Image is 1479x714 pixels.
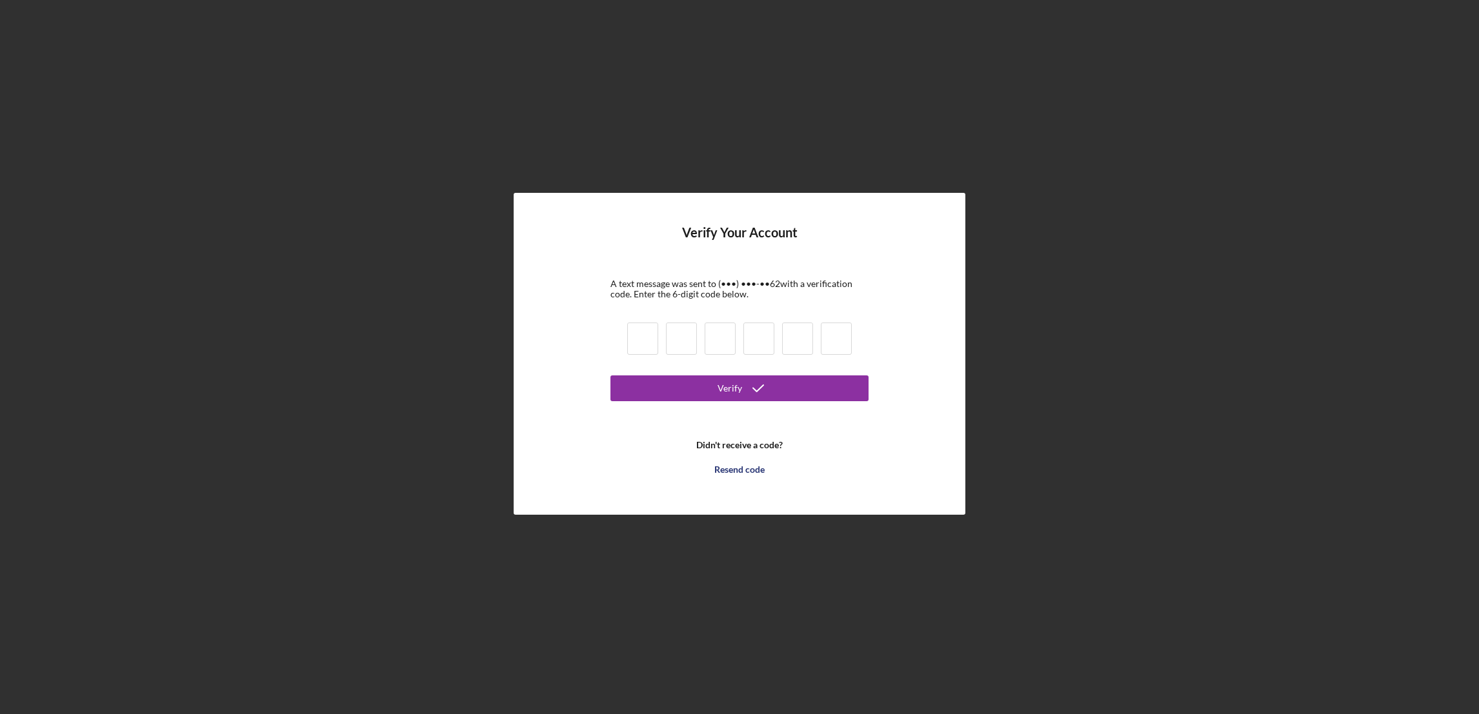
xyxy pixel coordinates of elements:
div: Verify [718,375,742,401]
button: Verify [610,375,869,401]
h4: Verify Your Account [682,225,798,259]
button: Resend code [610,457,869,482]
div: Resend code [714,457,765,482]
div: A text message was sent to (•••) •••-•• 62 with a verification code. Enter the 6-digit code below. [610,279,869,299]
b: Didn't receive a code? [696,440,783,450]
